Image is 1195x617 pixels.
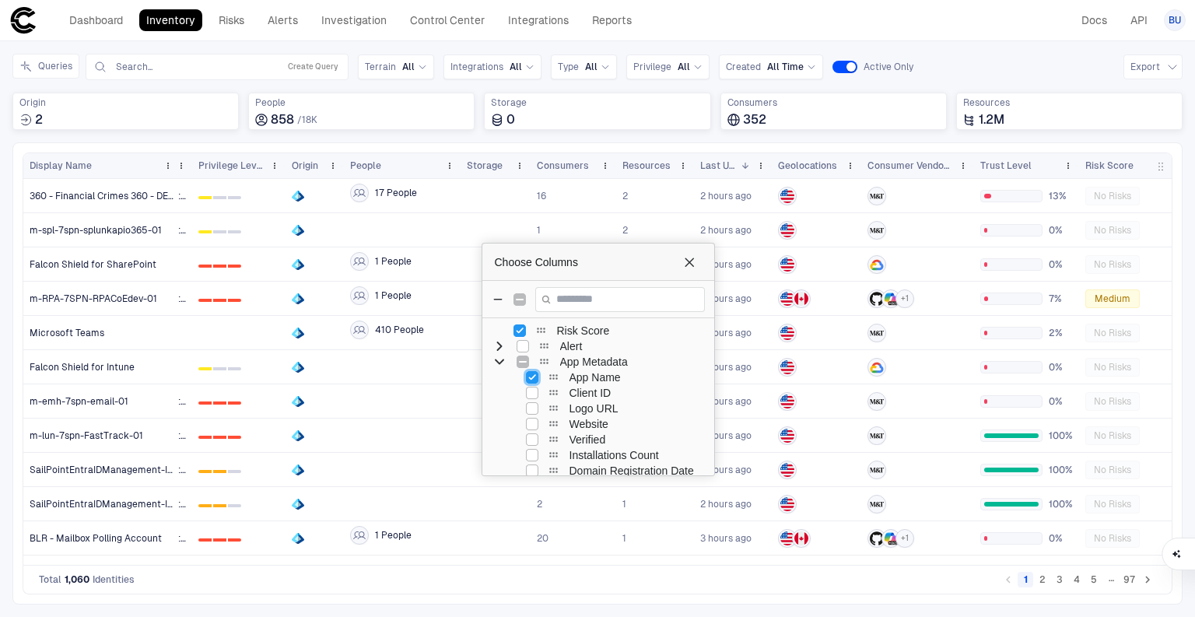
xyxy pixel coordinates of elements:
span: 2 [622,190,628,202]
img: US [780,394,794,408]
span: 16 [537,190,546,202]
div: Logo URL Column [482,401,714,416]
div: M&T Bank [870,189,884,203]
a: Dashboard [62,9,130,31]
div: 0 [198,265,212,268]
span: 1 [537,224,541,237]
span: App Name [569,371,705,384]
div: Expand queries side panel [12,54,86,79]
div: Total employees associated with identities [248,93,475,130]
span: 1 People [375,289,412,302]
span: No Risks [1094,224,1131,237]
span: Consumer Vendors [867,160,952,172]
div: Website Column [482,416,714,432]
span: 2 [35,112,43,128]
span: 0% [1049,224,1073,237]
span: Origin [292,160,318,172]
span: Active Only [864,61,913,73]
div: M&T Bank [870,463,884,477]
div: Total consumers using identities [720,93,947,130]
span: No Risks [1094,395,1131,408]
img: CA [794,531,808,545]
button: Go to page 5 [1086,572,1102,587]
span: Storage [491,96,703,109]
span: No Risks [1094,464,1131,476]
span: 2 [537,498,542,510]
img: US [780,292,794,306]
span: Installations Count [569,449,705,461]
div: 0 [198,436,212,439]
span: 13% [1049,190,1073,202]
div: 1 [213,196,226,199]
span: 1 People [375,255,412,268]
span: No Risks [1094,498,1131,510]
div: 8/27/2025 12:00:51 [700,429,752,442]
span: 1 [622,498,626,510]
span: 1 People [375,529,412,542]
span: 18K [302,114,317,125]
span: Medium [1095,293,1130,305]
span: No Risks [1094,258,1131,271]
span: 2 hours ago [700,464,752,476]
img: US [780,463,794,477]
div: 2 [228,504,241,507]
span: 2 hours ago [700,498,752,510]
div: 8/27/2025 12:02:37 [700,224,752,237]
span: All [402,61,415,73]
div: GitHub [870,531,884,545]
div: 1 [213,230,226,233]
span: Falcon Shield for SharePoint [30,258,156,271]
span: 20 [537,532,548,545]
div: Risk Score Column [482,323,714,338]
span: + 1 [901,533,909,544]
div: 2 [228,538,241,542]
div: Google Cloud [870,360,884,374]
span: Consumers [537,160,589,172]
button: BU [1164,9,1186,31]
div: 0 [198,230,212,233]
span: App Metadata [560,356,705,368]
img: US [780,429,794,443]
div: Alert Column Group [482,338,714,354]
span: People [255,96,468,109]
span: All [585,61,597,73]
span: 352 [743,112,766,128]
span: No Risks [1094,429,1131,442]
div: Total storage locations where identities are stored [484,93,710,130]
span: 100% [1049,498,1073,510]
button: page 1 [1018,572,1033,587]
div: 1 [213,299,226,302]
span: Terrain [365,61,396,73]
a: Integrations [501,9,576,31]
span: SailPointEntraIDManagement-IIQDEV [30,498,173,510]
div: M&T Bank [870,394,884,408]
span: 2 hours ago [700,361,752,373]
div: 2 [228,367,241,370]
div: 1 [213,367,226,370]
div: Microsoft 365 [884,531,898,545]
span: Resources [963,96,1176,109]
span: Client ID [569,387,705,399]
span: Created [726,61,761,73]
span: Resources [622,160,671,172]
span: People [350,160,381,172]
div: 2 [228,196,241,199]
span: 2 hours ago [700,190,752,202]
span: 2 hours ago [700,327,752,339]
div: 0 [198,538,212,542]
div: 2 [228,265,241,268]
div: 0 [198,470,212,473]
button: Go to page 97 [1120,572,1138,587]
span: Last Used [700,160,734,172]
div: M&T Bank [870,429,884,443]
div: 8/27/2025 12:00:02 [700,532,752,545]
span: 360 - Financial Crimes 360 - DEV [30,190,173,202]
span: Choose Columns [495,256,671,268]
div: 8/27/2025 12:01:44 [700,293,752,305]
span: Falcon Shield for Intune [30,361,135,373]
div: 1 [213,504,226,507]
a: Docs [1074,9,1114,31]
span: m-spl-7spn-splunkapio365-01 [30,224,162,237]
span: 2 hours ago [700,429,752,442]
span: 7% [1049,293,1073,305]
